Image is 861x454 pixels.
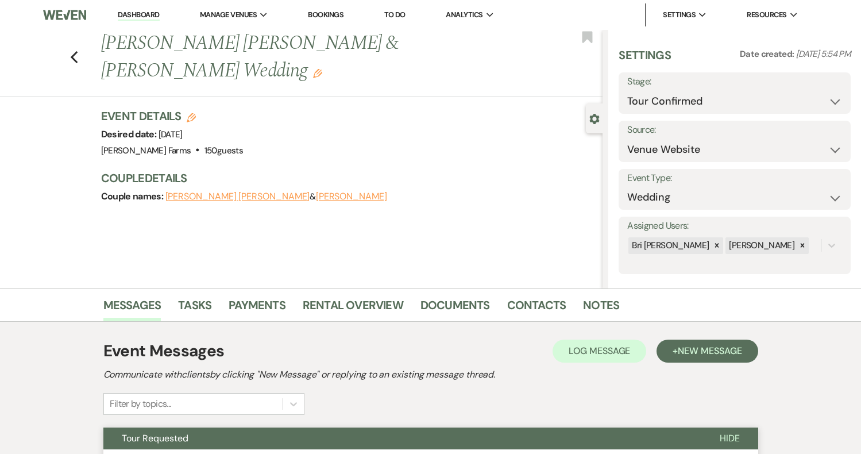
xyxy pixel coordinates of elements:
button: [PERSON_NAME] [PERSON_NAME] [165,192,310,201]
button: +New Message [657,340,758,363]
h2: Communicate with clients by clicking "New Message" or replying to an existing message thread. [103,368,758,382]
span: & [165,191,387,202]
span: Settings [663,9,696,21]
span: 150 guests [204,145,243,156]
button: Tour Requested [103,428,701,449]
button: Hide [701,428,758,449]
span: [DATE] 5:54 PM [796,48,851,60]
div: [PERSON_NAME] [725,237,796,254]
label: Stage: [627,74,842,90]
span: [DATE] [159,129,183,140]
button: [PERSON_NAME] [316,192,387,201]
span: Desired date: [101,128,159,140]
span: Date created: [740,48,796,60]
button: Edit [313,68,322,78]
a: To Do [384,10,406,20]
h3: Settings [619,47,671,72]
label: Event Type: [627,170,842,187]
span: Hide [720,432,740,444]
label: Source: [627,122,842,138]
a: Rental Overview [303,296,403,321]
a: Notes [583,296,619,321]
img: Weven Logo [43,3,86,27]
button: Close lead details [589,113,600,124]
button: Log Message [553,340,646,363]
h3: Event Details [101,108,243,124]
div: Bri [PERSON_NAME] [628,237,711,254]
span: [PERSON_NAME] Farms [101,145,191,156]
span: Couple names: [101,190,165,202]
span: Log Message [569,345,630,357]
span: New Message [678,345,742,357]
h1: Event Messages [103,339,225,363]
h3: Couple Details [101,170,592,186]
h1: [PERSON_NAME] [PERSON_NAME] & [PERSON_NAME] Wedding [101,30,498,84]
span: Manage Venues [200,9,257,21]
span: Tour Requested [122,432,188,444]
span: Analytics [446,9,482,21]
a: Bookings [308,10,343,20]
a: Tasks [178,296,211,321]
div: Filter by topics... [110,397,171,411]
a: Dashboard [118,10,159,21]
a: Contacts [507,296,566,321]
a: Documents [420,296,490,321]
span: Resources [747,9,786,21]
a: Messages [103,296,161,321]
label: Assigned Users: [627,218,842,234]
a: Payments [229,296,285,321]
